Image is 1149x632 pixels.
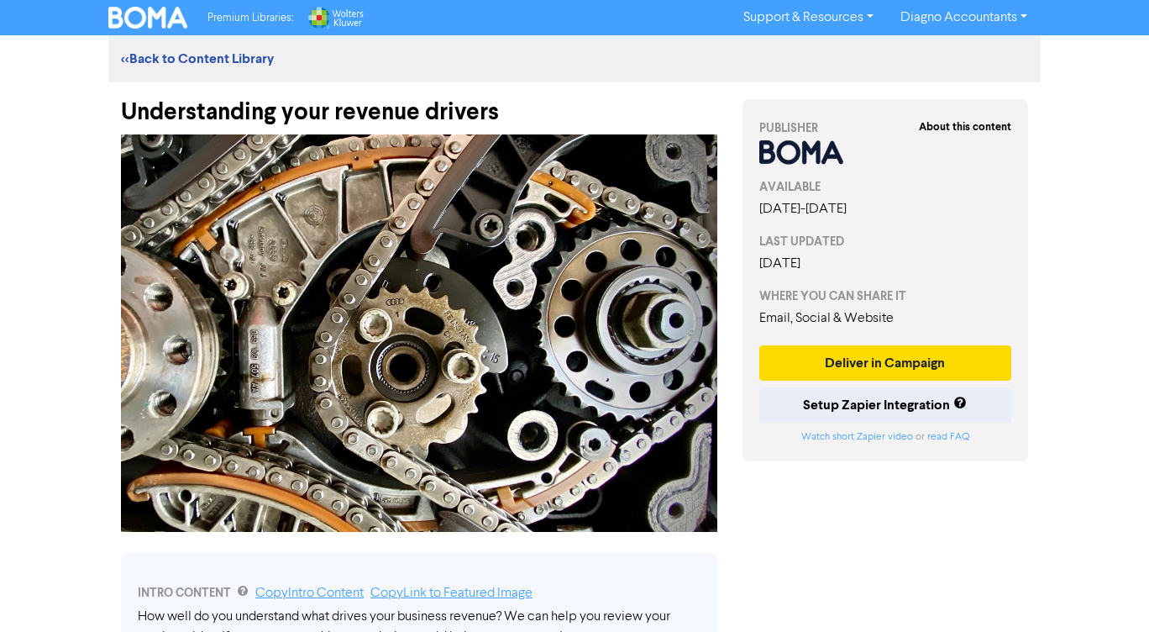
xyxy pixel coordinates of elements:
[370,587,533,600] a: Copy Link to Featured Image
[759,287,1011,305] div: WHERE YOU CAN SHARE IT
[307,7,364,29] img: Wolters Kluwer
[759,199,1011,219] div: [DATE] - [DATE]
[919,120,1011,134] strong: About this content
[887,4,1041,31] a: Diagno Accountants
[759,233,1011,250] div: LAST UPDATED
[108,7,187,29] img: BOMA Logo
[730,4,887,31] a: Support & Resources
[121,82,717,126] div: Understanding your revenue drivers
[801,432,913,442] a: Watch short Zapier video
[255,587,364,600] a: Copy Intro Content
[207,13,293,24] span: Premium Libraries:
[759,345,1011,381] button: Deliver in Campaign
[138,583,700,603] div: INTRO CONTENT
[121,50,274,67] a: <<Back to Content Library
[1065,551,1149,632] iframe: Chat Widget
[759,254,1011,274] div: [DATE]
[927,432,969,442] a: read FAQ
[759,429,1011,445] div: or
[759,387,1011,423] button: Setup Zapier Integration
[759,119,1011,137] div: PUBLISHER
[759,178,1011,196] div: AVAILABLE
[759,308,1011,329] div: Email, Social & Website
